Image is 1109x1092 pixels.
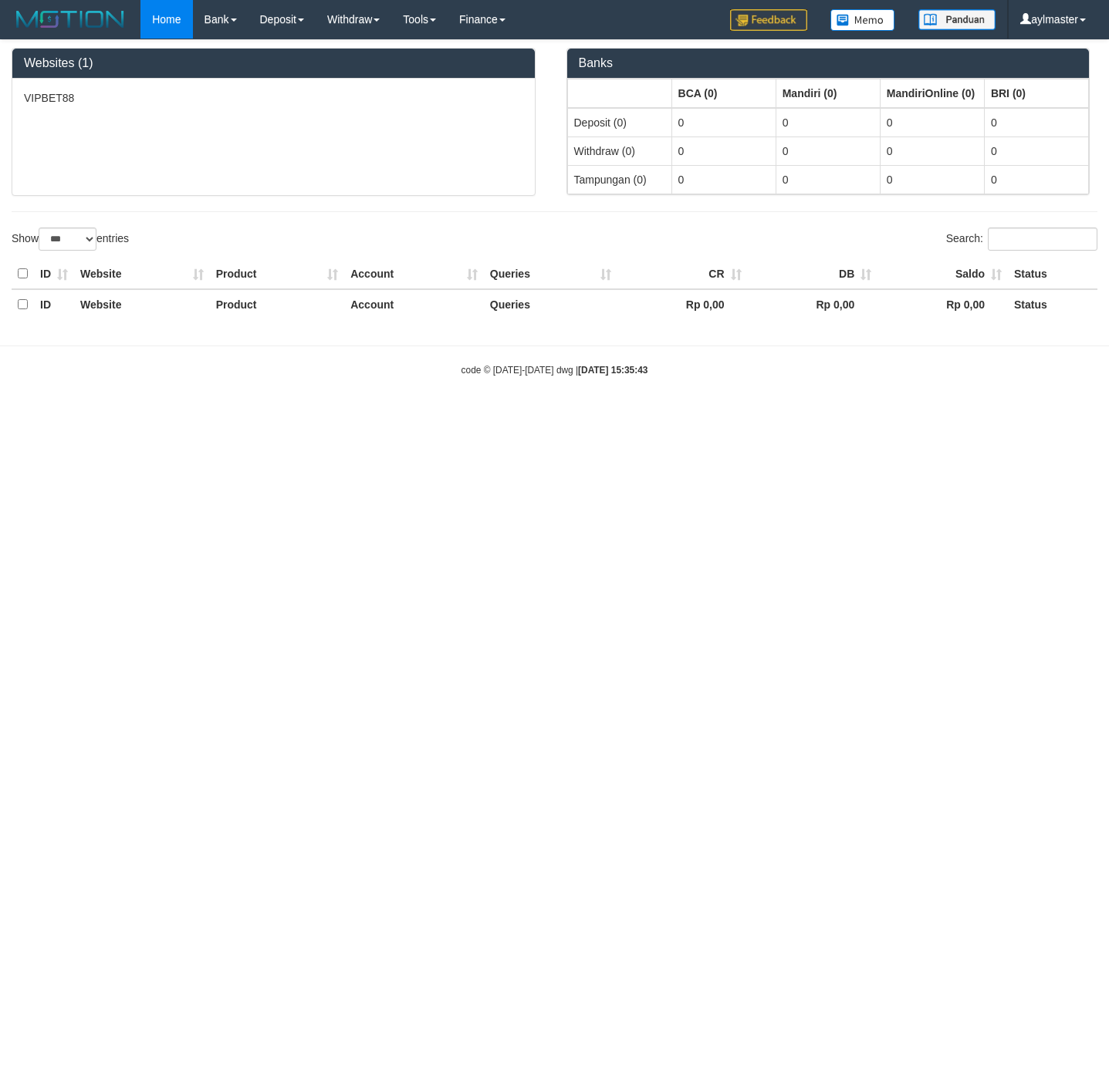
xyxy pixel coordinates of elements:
td: 0 [776,165,880,194]
td: 0 [776,108,880,137]
th: Account [344,259,484,289]
th: DB [748,259,878,289]
th: Rp 0,00 [617,289,748,319]
label: Search: [946,228,1097,251]
input: Search: [988,228,1097,251]
th: CR [617,259,748,289]
td: 0 [880,108,984,137]
th: Status [1008,259,1097,289]
td: Tampungan (0) [567,165,671,194]
td: 0 [984,136,1088,165]
th: Rp 0,00 [748,289,878,319]
td: Deposit (0) [567,108,671,137]
th: Queries [484,289,617,319]
th: Group: activate to sort column ascending [671,79,776,108]
td: 0 [880,165,984,194]
th: Product [210,289,345,319]
td: 0 [984,108,1088,137]
p: VIPBET88 [24,90,523,106]
th: Queries [484,259,617,289]
th: Group: activate to sort column ascending [776,79,880,108]
th: Saldo [877,259,1008,289]
h3: Websites (1) [24,56,523,70]
td: 0 [671,165,776,194]
td: 0 [984,165,1088,194]
td: 0 [880,136,984,165]
th: ID [34,259,74,289]
img: Feedback.jpg [730,9,807,31]
img: Button%20Memo.svg [830,9,895,31]
img: MOTION_logo.png [12,8,129,31]
th: Group: activate to sort column ascending [880,79,984,108]
th: Account [344,289,484,319]
th: Website [74,289,210,319]
td: 0 [671,136,776,165]
strong: [DATE] 15:35:43 [578,365,647,376]
th: Rp 0,00 [877,289,1008,319]
th: ID [34,289,74,319]
th: Group: activate to sort column ascending [984,79,1088,108]
select: Showentries [39,228,96,251]
h3: Banks [579,56,1078,70]
th: Status [1008,289,1097,319]
td: Withdraw (0) [567,136,671,165]
label: Show entries [12,228,129,251]
td: 0 [671,108,776,137]
th: Website [74,259,210,289]
th: Group: activate to sort column ascending [567,79,671,108]
td: 0 [776,136,880,165]
th: Product [210,259,345,289]
img: panduan.png [918,9,996,30]
small: code © [DATE]-[DATE] dwg | [462,365,648,376]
